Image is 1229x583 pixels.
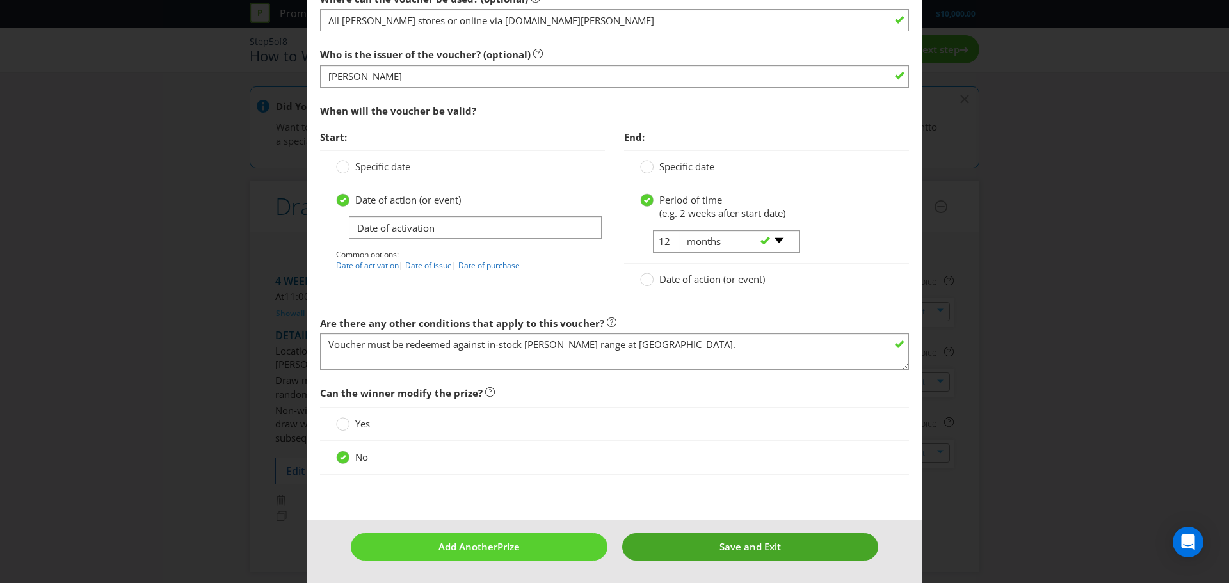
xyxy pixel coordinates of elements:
button: Save and Exit [622,533,879,561]
span: Specific date [355,160,410,173]
span: Are there any other conditions that apply to this voucher? [320,317,604,330]
span: Add Another [438,540,497,553]
div: Open Intercom Messenger [1173,527,1203,557]
span: Date of action (or event) [355,193,461,206]
span: Common options: [336,249,399,260]
span: End: [624,131,645,143]
span: Can the winner modify the prize? [320,387,483,399]
a: Date of activation [336,260,399,271]
span: When will the voucher be valid? [320,104,476,117]
span: No [355,451,368,463]
span: Date of action (or event) [659,273,765,285]
span: Prize [497,540,520,553]
span: Period of time [659,193,722,206]
span: (e.g. 2 weeks after start date) [659,207,785,220]
span: Save and Exit [719,540,781,553]
span: Start: [320,131,347,143]
button: Add AnotherPrize [351,533,607,561]
span: | [399,260,403,271]
span: Who is the issuer of the voucher? (optional) [320,48,531,61]
span: Yes [355,417,370,430]
span: Specific date [659,160,714,173]
a: Date of purchase [458,260,520,271]
span: | [452,260,456,271]
a: Date of issue [405,260,452,271]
